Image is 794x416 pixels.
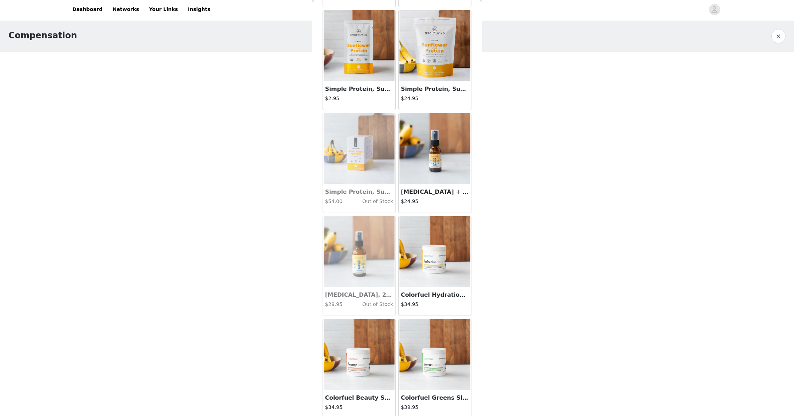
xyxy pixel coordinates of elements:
h1: Compensation [9,29,77,42]
h3: Colorfuel Beauty Super [PERSON_NAME] [325,394,393,402]
h4: $39.95 [401,404,469,411]
h3: Colorfuel Greens Slightly Sweet [401,394,469,402]
h3: Simple Protein, Sunflower Seed, Box (16 singles) [325,188,393,196]
img: Colorfuel Greens Slightly Sweet [399,319,470,390]
img: Simple Protein, Sunflower Seed, 28g [324,10,395,81]
a: Your Links [145,1,182,17]
h3: [MEDICAL_DATA], 2oz [325,291,393,299]
h4: Out of Stock [348,301,393,308]
img: Colorfuel Hydration Lemon Citrus [399,216,470,287]
h4: $29.95 [325,301,348,308]
a: Networks [108,1,143,17]
h4: $2.95 [325,95,393,102]
img: Simple Protein, Sunflower Seed, 1lb [399,10,470,81]
a: Insights [184,1,214,17]
div: avatar [711,4,718,15]
h4: Out of Stock [348,198,393,205]
h4: $34.95 [401,301,469,308]
h3: Simple Protein, Sunflower Seed, 28g [325,85,393,93]
img: Colorfuel Beauty Super Berry [324,319,395,390]
h3: Colorfuel Hydration Lemon Citrus [401,291,469,299]
img: Simple Protein, Sunflower Seed, Box (16 singles) [324,113,395,184]
h4: $24.95 [401,198,469,205]
img: Vitamin D3, 2oz [324,216,395,287]
img: Vitamin D3 + K2, 1oz [399,113,470,184]
h4: $34.95 [325,404,393,411]
h3: Simple Protein, Sunflower Seed, 1lb [401,85,469,93]
h4: $54.00 [325,198,348,205]
h4: $24.95 [401,95,469,102]
h3: [MEDICAL_DATA] + K2, 1oz [401,188,469,196]
a: Dashboard [68,1,107,17]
